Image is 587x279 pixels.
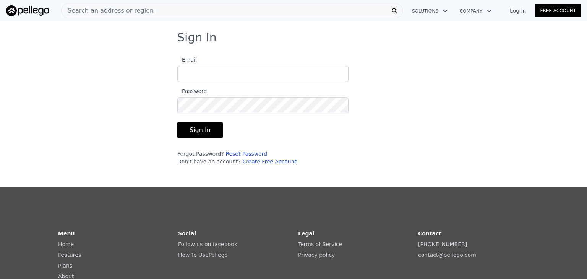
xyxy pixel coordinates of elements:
input: Password [177,97,349,113]
h3: Sign In [177,31,410,44]
button: Sign In [177,122,223,138]
span: Email [177,57,197,63]
a: Free Account [535,4,581,17]
a: Follow us on facebook [178,241,237,247]
strong: Legal [298,230,315,237]
span: Search an address or region [62,6,154,15]
img: Pellego [6,5,49,16]
a: Features [58,252,81,258]
strong: Social [178,230,196,237]
strong: Menu [58,230,75,237]
a: Terms of Service [298,241,342,247]
input: Email [177,66,349,82]
a: contact@pellego.com [418,252,476,258]
button: Solutions [406,4,454,18]
a: Log In [501,7,535,15]
a: Home [58,241,74,247]
button: Company [454,4,498,18]
strong: Contact [418,230,441,237]
a: Plans [58,263,72,269]
a: [PHONE_NUMBER] [418,241,467,247]
a: How to UsePellego [178,252,228,258]
span: Password [177,88,207,94]
a: Create Free Account [242,158,297,165]
a: Privacy policy [298,252,335,258]
div: Forgot Password? Don't have an account? [177,150,349,165]
a: Reset Password [225,151,267,157]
